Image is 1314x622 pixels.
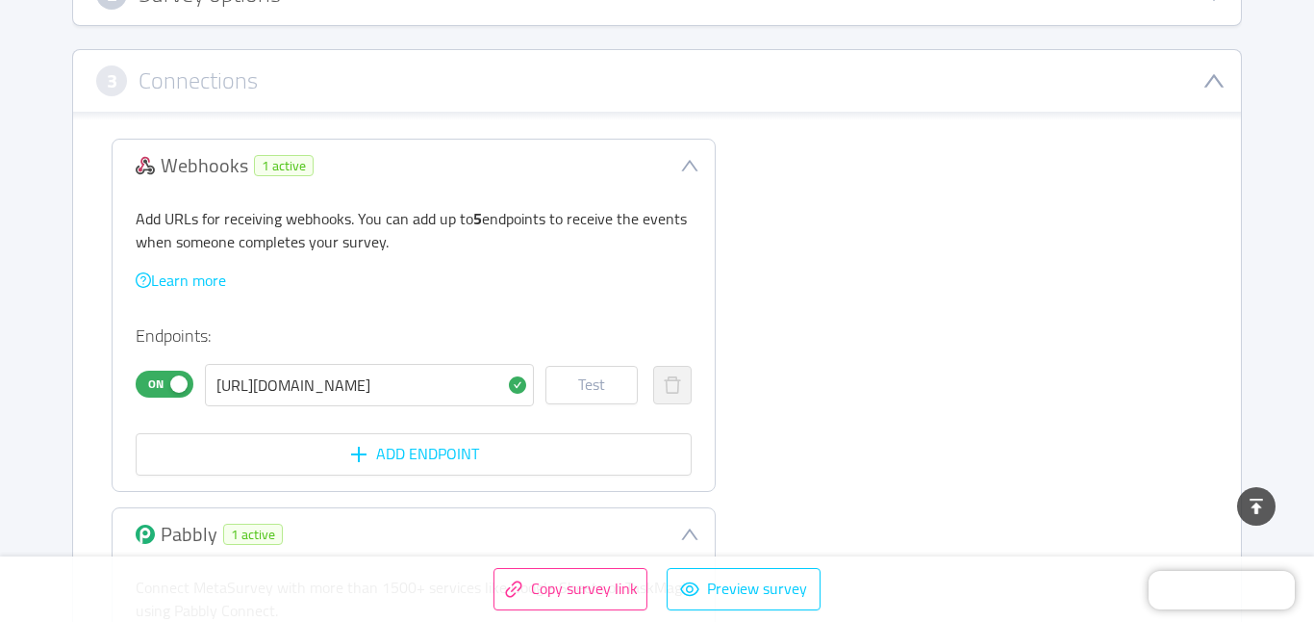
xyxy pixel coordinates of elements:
[680,156,699,175] i: icon: down
[142,372,169,397] span: On
[113,508,715,560] div: icon: downPabbly1 active
[139,70,258,91] h3: Connections
[545,366,638,404] button: Test
[1149,571,1295,609] iframe: Chatra live chat
[136,266,226,295] a: icon: question-circleLearn more
[136,207,692,253] p: Add URLs for receiving webhooks. You can add up to endpoints to receive the events when someone c...
[161,524,217,545] div: Pabbly
[254,155,314,176] span: 1 active
[473,204,482,233] b: 5
[113,140,715,192] div: icon: downWebhooks1 active
[667,568,821,610] button: icon: eyePreview survey
[653,366,692,404] button: icon: delete
[136,272,151,288] i: icon: question-circle
[680,525,699,544] i: icon: down
[136,323,692,349] p: Endpoints:
[205,364,534,406] input: https://yourwebsite.com/webhook
[493,568,647,610] button: icon: linkCopy survey link
[136,433,692,476] button: icon: plusAdd Endpoint
[223,524,283,545] span: 1 active
[161,155,248,176] div: Webhooks
[1202,69,1226,92] i: icon: down
[107,70,117,91] span: 3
